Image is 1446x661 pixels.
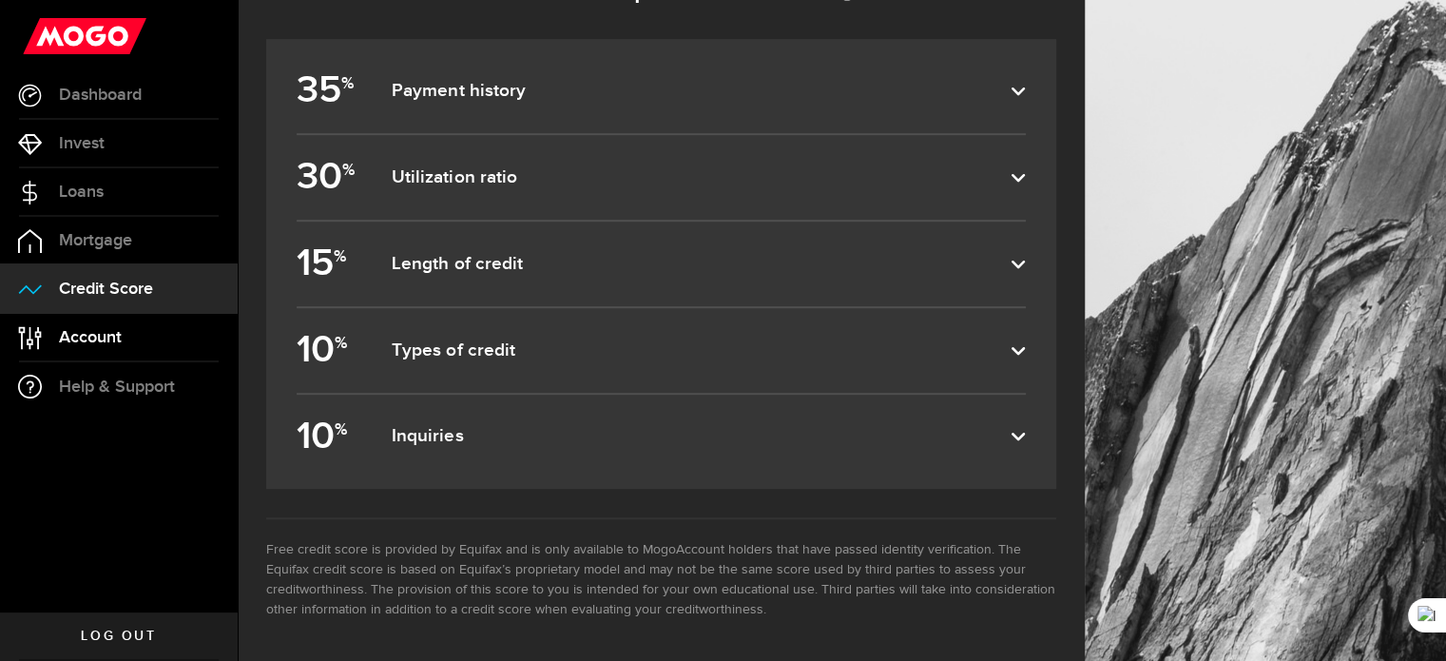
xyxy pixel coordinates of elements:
[342,160,355,180] sup: %
[297,320,358,381] b: 10
[59,232,132,249] span: Mortgage
[59,184,104,201] span: Loans
[266,540,1056,620] li: Free credit score is provided by Equifax and is only available to MogoAccount holders that have p...
[341,73,354,93] sup: %
[335,418,347,438] sup: %
[335,333,347,353] sup: %
[59,281,153,298] span: Credit Score
[59,135,105,152] span: Invest
[297,60,358,122] b: 35
[59,329,122,346] span: Account
[59,87,142,104] span: Dashboard
[15,8,72,65] button: Open LiveChat chat widget
[59,379,175,396] span: Help & Support
[392,425,1011,448] dfn: Inquiries
[81,630,156,643] span: Log out
[297,406,358,468] b: 10
[297,146,358,208] b: 30
[392,340,1011,362] dfn: Types of credit
[392,80,1011,103] dfn: Payment history
[392,166,1011,189] dfn: Utilization ratio
[297,233,358,295] b: 15
[334,246,346,266] sup: %
[392,253,1011,276] dfn: Length of credit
